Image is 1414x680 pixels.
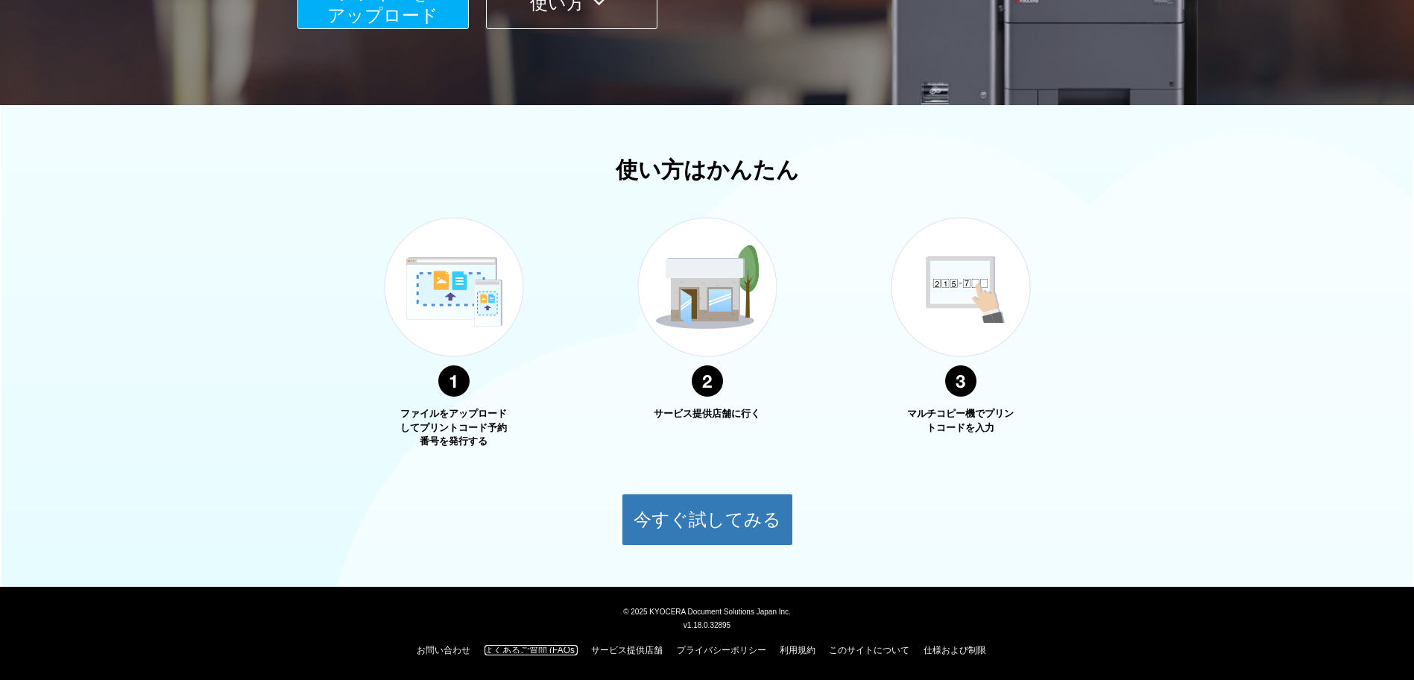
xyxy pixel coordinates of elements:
[905,407,1017,435] p: マルチコピー機でプリントコードを入力
[780,645,815,655] a: 利用規約
[924,645,986,655] a: 仕様および制限
[398,407,510,449] p: ファイルをアップロードしてプリントコード予約番号を発行する
[485,645,578,655] a: よくあるご質問 (FAQs)
[829,645,909,655] a: このサイトについて
[623,606,791,616] span: © 2025 KYOCERA Document Solutions Japan Inc.
[622,494,793,546] button: 今すぐ試してみる
[684,620,730,629] span: v1.18.0.32895
[417,645,470,655] a: お問い合わせ
[591,645,663,655] a: サービス提供店舗
[677,645,766,655] a: プライバシーポリシー
[651,407,763,421] p: サービス提供店舗に行く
